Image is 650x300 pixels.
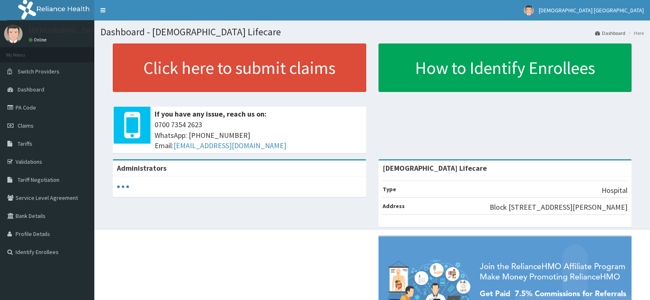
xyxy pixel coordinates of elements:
a: Click here to submit claims [113,44,366,92]
img: User Image [524,5,534,16]
svg: audio-loading [117,181,129,193]
a: [EMAIL_ADDRESS][DOMAIN_NAME] [173,141,286,150]
p: Block [STREET_ADDRESS][PERSON_NAME] [490,202,627,213]
img: User Image [4,25,23,43]
span: Tariffs [18,140,32,147]
span: Claims [18,122,34,129]
b: If you have any issue, reach us on: [155,109,267,119]
b: Administrators [117,163,166,173]
span: Switch Providers [18,68,59,75]
h1: Dashboard - [DEMOGRAPHIC_DATA] Lifecare [100,27,644,37]
span: 0700 7354 2623 WhatsApp: [PHONE_NUMBER] Email: [155,119,362,151]
p: Hospital [602,185,627,196]
b: Address [383,202,405,210]
p: [DEMOGRAPHIC_DATA] [GEOGRAPHIC_DATA] [29,27,171,34]
li: Here [626,30,644,37]
b: Type [383,185,396,193]
strong: [DEMOGRAPHIC_DATA] Lifecare [383,163,487,173]
a: Dashboard [595,30,625,37]
a: Online [29,37,48,43]
span: Dashboard [18,86,44,93]
span: Tariff Negotiation [18,176,59,183]
span: [DEMOGRAPHIC_DATA] [GEOGRAPHIC_DATA] [539,7,644,14]
a: How to Identify Enrollees [379,44,632,92]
